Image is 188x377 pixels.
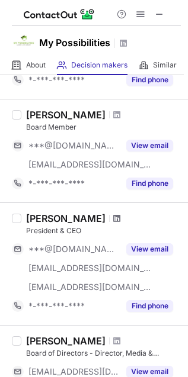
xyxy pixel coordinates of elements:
div: Board Member [26,122,181,133]
div: [PERSON_NAME] [26,335,106,347]
button: Reveal Button [126,243,173,255]
span: About [26,60,46,70]
button: Reveal Button [126,140,173,152]
span: ***@[DOMAIN_NAME] [28,140,119,151]
span: [EMAIL_ADDRESS][DOMAIN_NAME] [28,159,152,170]
div: [PERSON_NAME] [26,212,106,224]
span: Decision makers [71,60,128,70]
button: Reveal Button [126,178,173,189]
div: [PERSON_NAME] [26,109,106,121]
button: Reveal Button [126,300,173,312]
div: Board of Directors - Director, Media & Advertising [26,348,181,359]
span: ***@[DOMAIN_NAME] [28,244,119,254]
span: Similar [153,60,177,70]
div: President & CEO [26,225,181,236]
button: Reveal Button [126,74,173,86]
span: [EMAIL_ADDRESS][DOMAIN_NAME] [28,263,152,273]
img: ContactOut v5.3.10 [24,7,95,21]
span: [EMAIL_ADDRESS][DOMAIN_NAME] [28,282,152,292]
span: [EMAIL_ADDRESS][DOMAIN_NAME] [28,366,119,377]
img: 8943fd4d98293bc051d77a460da1ceab [12,29,36,53]
h1: My Possibilities [39,36,110,50]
